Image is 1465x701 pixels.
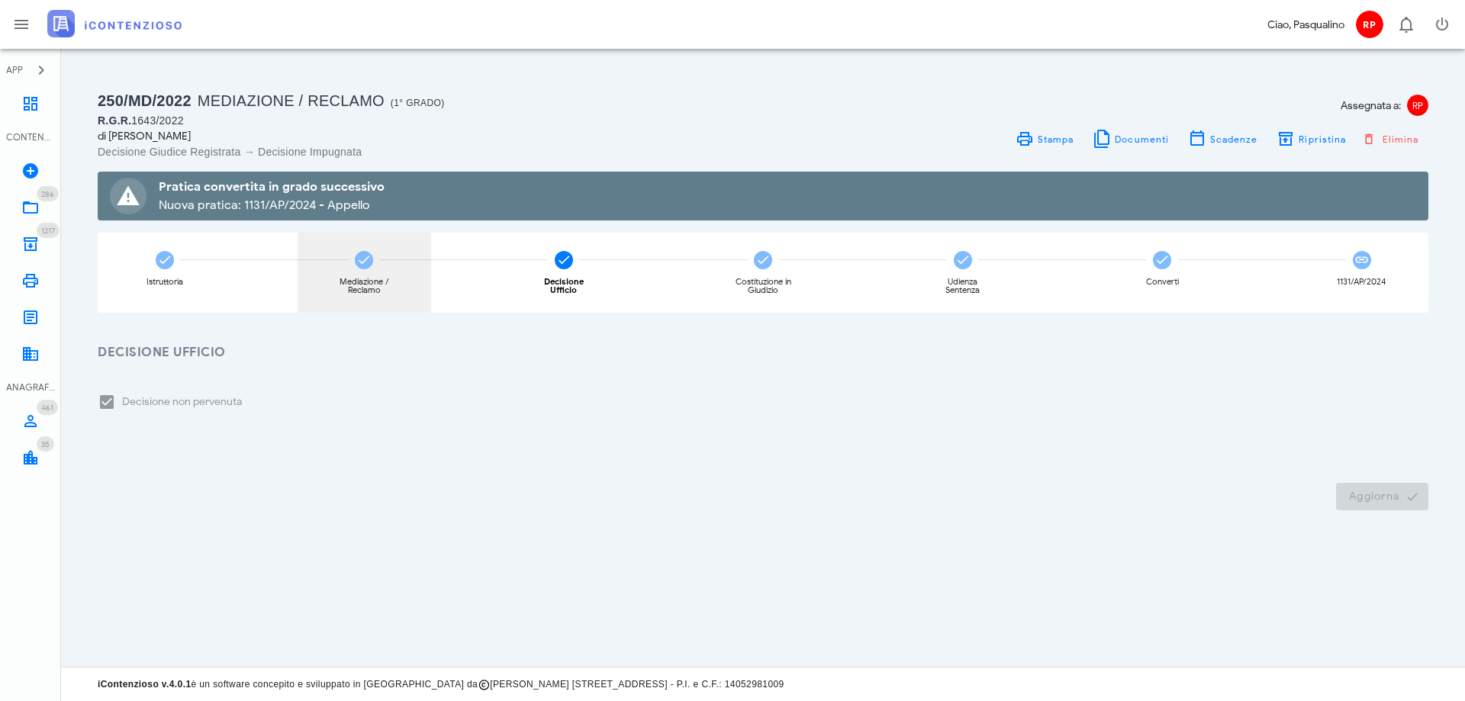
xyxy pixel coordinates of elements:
[98,343,1428,362] h3: Decisione Ufficio
[6,130,55,144] div: CONTENZIOSO
[98,144,754,159] div: Decisione Giudice Registrata → Decisione Impugnata
[934,278,991,294] div: Udienza Sentenza
[41,439,50,449] span: 35
[1178,128,1267,150] button: Scadenze
[159,196,1416,214] div: Nuova pratica: 1131/AP/2024 - Appello
[1407,95,1428,116] span: RP
[1146,278,1179,286] div: Converti
[1006,128,1083,150] a: Stampa
[1209,133,1258,145] span: Scadenze
[1037,133,1074,145] span: Stampa
[1083,128,1179,150] button: Documenti
[391,98,445,108] span: (1° Grado)
[1351,6,1387,43] button: RP
[6,381,55,394] div: ANAGRAFICA
[146,278,183,286] div: Istruttoria
[37,223,60,238] span: Distintivo
[735,278,792,294] div: Costituzione in Giudizio
[198,92,385,109] span: Mediazione / Reclamo
[1267,17,1344,33] div: Ciao, Pasqualino
[1356,11,1383,38] span: RP
[1341,98,1401,114] span: Assegnata a:
[1298,133,1346,145] span: Ripristina
[1267,128,1356,150] button: Ripristina
[1356,128,1428,150] button: Elimina
[37,186,59,201] span: Distintivo
[98,114,131,127] span: R.G.R.
[535,278,592,294] div: Decisione Ufficio
[1337,278,1386,286] div: 1131/AP/2024
[47,10,182,37] img: logo-text-2x.png
[1365,132,1419,146] span: Elimina
[98,128,754,144] div: di [PERSON_NAME]
[98,113,754,128] div: 1643/2022
[98,92,192,109] span: 250/MD/2022
[159,179,385,195] strong: Pratica convertita in grado successivo
[41,226,55,236] span: 1217
[37,436,54,452] span: Distintivo
[37,400,58,415] span: Distintivo
[1387,6,1424,43] button: Distintivo
[336,278,393,294] div: Mediazione / Reclamo
[1114,133,1169,145] span: Documenti
[98,679,191,690] strong: iContenzioso v.4.0.1
[41,403,53,413] span: 461
[41,189,54,199] span: 286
